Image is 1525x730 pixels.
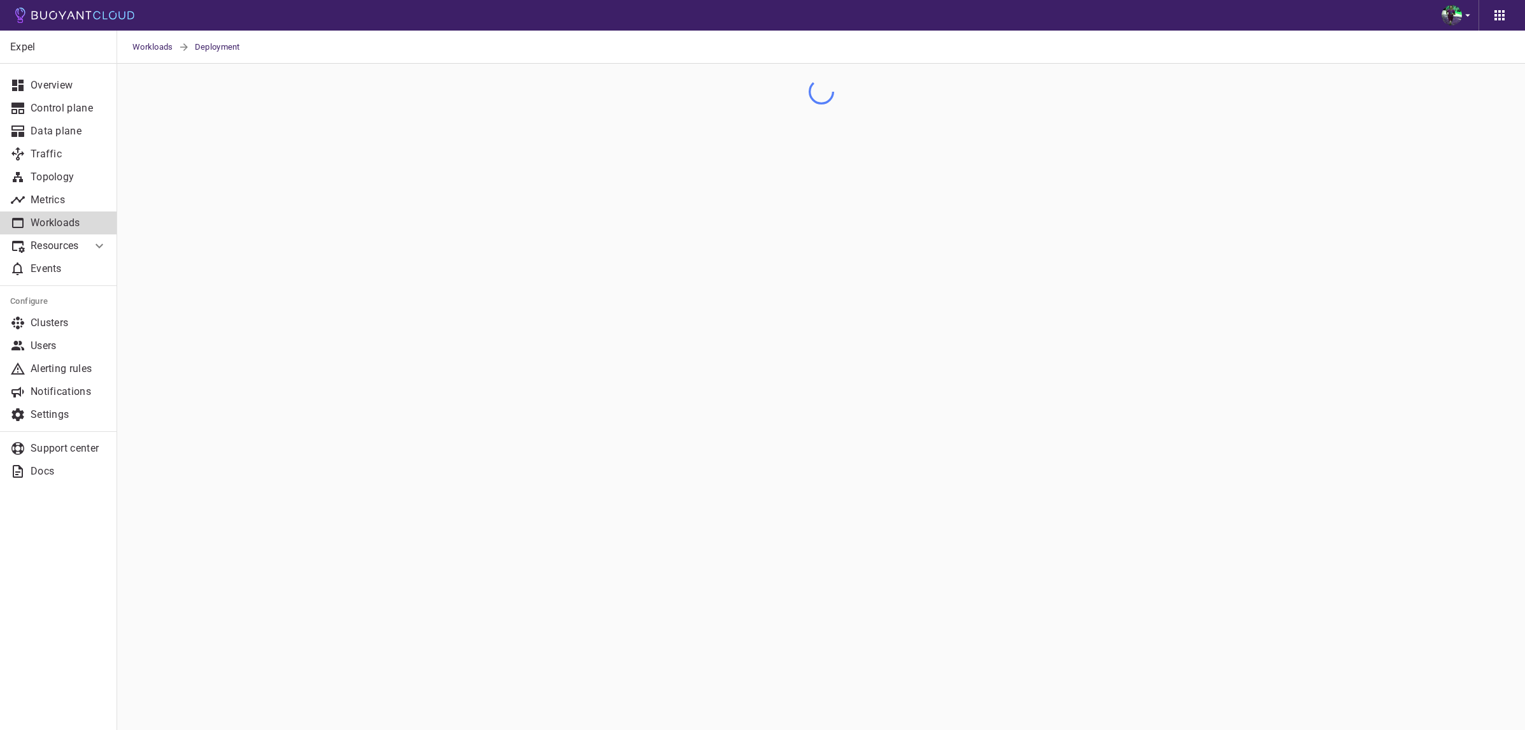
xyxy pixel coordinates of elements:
h5: Configure [10,296,107,306]
p: Control plane [31,102,107,115]
p: Settings [31,408,107,421]
p: Support center [31,442,107,455]
p: Topology [31,171,107,183]
p: Clusters [31,317,107,329]
p: Workloads [31,217,107,229]
p: Data plane [31,125,107,138]
p: Metrics [31,194,107,206]
p: Resources [31,240,82,252]
p: Alerting rules [31,362,107,375]
a: Workloads [132,31,178,64]
p: Users [31,340,107,352]
p: Overview [31,79,107,92]
span: Deployment [195,31,255,64]
p: Expel [10,41,106,54]
p: Events [31,262,107,275]
p: Notifications [31,385,107,398]
p: Traffic [31,148,107,161]
img: Bjorn Stange [1442,5,1462,25]
p: Docs [31,465,107,478]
